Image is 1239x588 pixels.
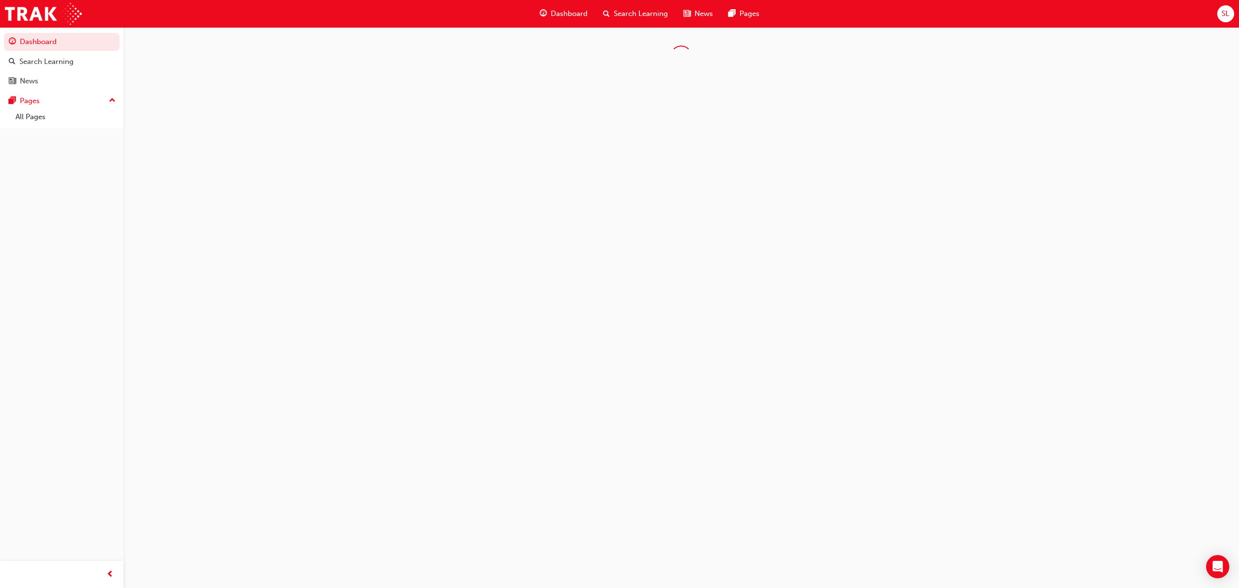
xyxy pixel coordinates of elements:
span: SL [1222,8,1229,19]
span: up-icon [109,94,116,107]
span: News [695,8,713,19]
span: Pages [740,8,759,19]
a: pages-iconPages [721,4,767,24]
span: guage-icon [540,8,547,20]
div: Open Intercom Messenger [1206,555,1229,578]
span: Search Learning [614,8,668,19]
div: News [20,76,38,87]
button: DashboardSearch LearningNews [4,31,120,92]
span: news-icon [9,77,16,86]
a: search-iconSearch Learning [595,4,676,24]
div: Pages [20,95,40,107]
button: Pages [4,92,120,110]
a: All Pages [12,109,120,124]
span: pages-icon [728,8,736,20]
span: pages-icon [9,97,16,106]
span: Dashboard [551,8,588,19]
img: Trak [5,3,82,25]
span: search-icon [603,8,610,20]
span: guage-icon [9,38,16,46]
div: Search Learning [19,56,74,67]
span: news-icon [683,8,691,20]
span: search-icon [9,58,15,66]
a: news-iconNews [676,4,721,24]
a: Search Learning [4,53,120,71]
a: Dashboard [4,33,120,51]
button: SL [1217,5,1234,22]
a: guage-iconDashboard [532,4,595,24]
a: News [4,72,120,90]
span: prev-icon [106,569,114,581]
